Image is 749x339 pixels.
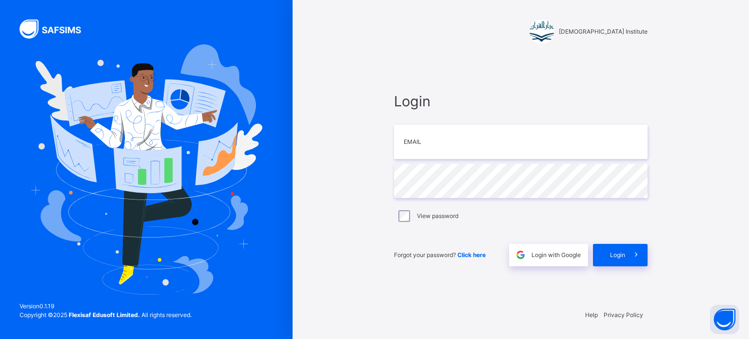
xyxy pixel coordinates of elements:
[515,249,526,260] img: google.396cfc9801f0270233282035f929180a.svg
[710,305,739,334] button: Open asap
[69,311,140,319] strong: Flexisaf Edusoft Limited.
[20,20,93,39] img: SAFSIMS Logo
[457,251,486,259] a: Click here
[559,27,648,36] span: [DEMOGRAPHIC_DATA] Institute
[394,251,486,259] span: Forgot your password?
[604,311,643,319] a: Privacy Policy
[585,311,598,319] a: Help
[30,44,262,294] img: Hero Image
[20,311,192,319] span: Copyright © 2025 All rights reserved.
[610,251,625,259] span: Login
[394,91,648,112] span: Login
[20,302,192,311] span: Version 0.1.19
[532,251,581,259] span: Login with Google
[417,212,458,220] label: View password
